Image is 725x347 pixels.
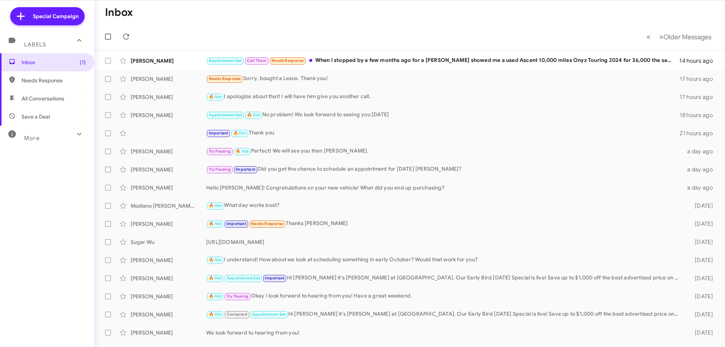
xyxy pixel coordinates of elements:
[209,221,222,226] span: 🔥 Hot
[209,94,222,99] span: 🔥 Hot
[22,95,64,102] span: All Conversations
[209,258,222,262] span: 🔥 Hot
[683,275,719,282] div: [DATE]
[683,256,719,264] div: [DATE]
[209,113,242,117] span: Appointment Set
[206,256,683,264] div: I understand! How about we look at scheduling something in early October? Would that work for you?
[131,202,206,210] div: Modiano [PERSON_NAME]
[679,57,719,65] div: 14 hours ago
[209,149,231,154] span: Try Pausing
[206,329,683,336] div: We look forward to hearing from you!
[206,310,683,319] div: Hi [PERSON_NAME] it's [PERSON_NAME] at [GEOGRAPHIC_DATA]. Our Early Bird [DATE] Special is live! ...
[206,74,680,83] div: Sorry, bought a Lexus. Thank you!
[131,293,206,300] div: [PERSON_NAME]
[10,7,85,25] a: Special Campaign
[642,29,716,45] nav: Page navigation example
[33,12,79,20] span: Special Campaign
[209,76,241,81] span: Needs Response
[131,220,206,228] div: [PERSON_NAME]
[233,131,246,136] span: 🔥 Hot
[683,184,719,191] div: a day ago
[247,58,267,63] span: Call Them
[209,276,222,281] span: 🔥 Hot
[683,148,719,155] div: a day ago
[22,59,86,66] span: Inbox
[271,58,304,63] span: Needs Response
[683,293,719,300] div: [DATE]
[680,93,719,101] div: 17 hours ago
[24,41,46,48] span: Labels
[131,111,206,119] div: [PERSON_NAME]
[206,219,683,228] div: Thanks [PERSON_NAME]
[683,166,719,173] div: a day ago
[642,29,655,45] button: Previous
[251,221,283,226] span: Needs Response
[209,58,242,63] span: Appointment Set
[206,129,680,137] div: Thank you
[206,93,680,101] div: I apologize about that! I will have him give you another call.
[131,275,206,282] div: [PERSON_NAME]
[206,292,683,301] div: Okay I look forward to hearing from you! Have a great weekend.
[80,59,86,66] span: (1)
[209,203,222,208] span: 🔥 Hot
[206,238,683,246] div: [URL][DOMAIN_NAME]
[247,113,260,117] span: 🔥 Hot
[24,135,40,142] span: More
[22,77,86,84] span: Needs Response
[131,311,206,318] div: [PERSON_NAME]
[680,111,719,119] div: 18 hours ago
[236,149,248,154] span: 🔥 Hot
[680,130,719,137] div: 21 hours ago
[209,312,222,317] span: 🔥 Hot
[236,167,255,172] span: Important
[206,111,680,119] div: No problem! We look forward to seeing you [DATE]
[131,93,206,101] div: [PERSON_NAME]
[105,6,133,19] h1: Inbox
[209,294,222,299] span: 🔥 Hot
[206,165,683,174] div: Did you get the chance to schedule an appointment for [DATE] [PERSON_NAME]?
[227,221,246,226] span: Important
[265,276,284,281] span: Important
[206,147,683,156] div: Perfect! We will see you then [PERSON_NAME].
[209,131,228,136] span: Important
[683,202,719,210] div: [DATE]
[131,166,206,173] div: [PERSON_NAME]
[683,238,719,246] div: [DATE]
[206,56,679,65] div: When I stopped by a few months ago for a [PERSON_NAME] showed me a used Ascent 10,000 miles Onyx ...
[655,29,716,45] button: Next
[206,201,683,210] div: What day works best?
[206,274,683,282] div: Hi [PERSON_NAME] it's [PERSON_NAME] at [GEOGRAPHIC_DATA]. Our Early Bird [DATE] Special is live! ...
[131,329,206,336] div: [PERSON_NAME]
[683,311,719,318] div: [DATE]
[131,256,206,264] div: [PERSON_NAME]
[252,312,285,317] span: Appointment Set
[22,113,50,120] span: Save a Deal
[206,184,683,191] div: Hello [PERSON_NAME]! Congratulations on your new vehicle! What did you end up purchasing?
[131,148,206,155] div: [PERSON_NAME]
[131,57,206,65] div: [PERSON_NAME]
[227,276,260,281] span: Appointment Set
[680,75,719,83] div: 17 hours ago
[227,294,248,299] span: Try Pausing
[209,167,231,172] span: Try Pausing
[683,220,719,228] div: [DATE]
[131,75,206,83] div: [PERSON_NAME]
[659,32,663,42] span: »
[227,312,247,317] span: Contacted
[131,184,206,191] div: [PERSON_NAME]
[646,32,651,42] span: «
[663,33,711,41] span: Older Messages
[683,329,719,336] div: [DATE]
[131,238,206,246] div: Sugar Wu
